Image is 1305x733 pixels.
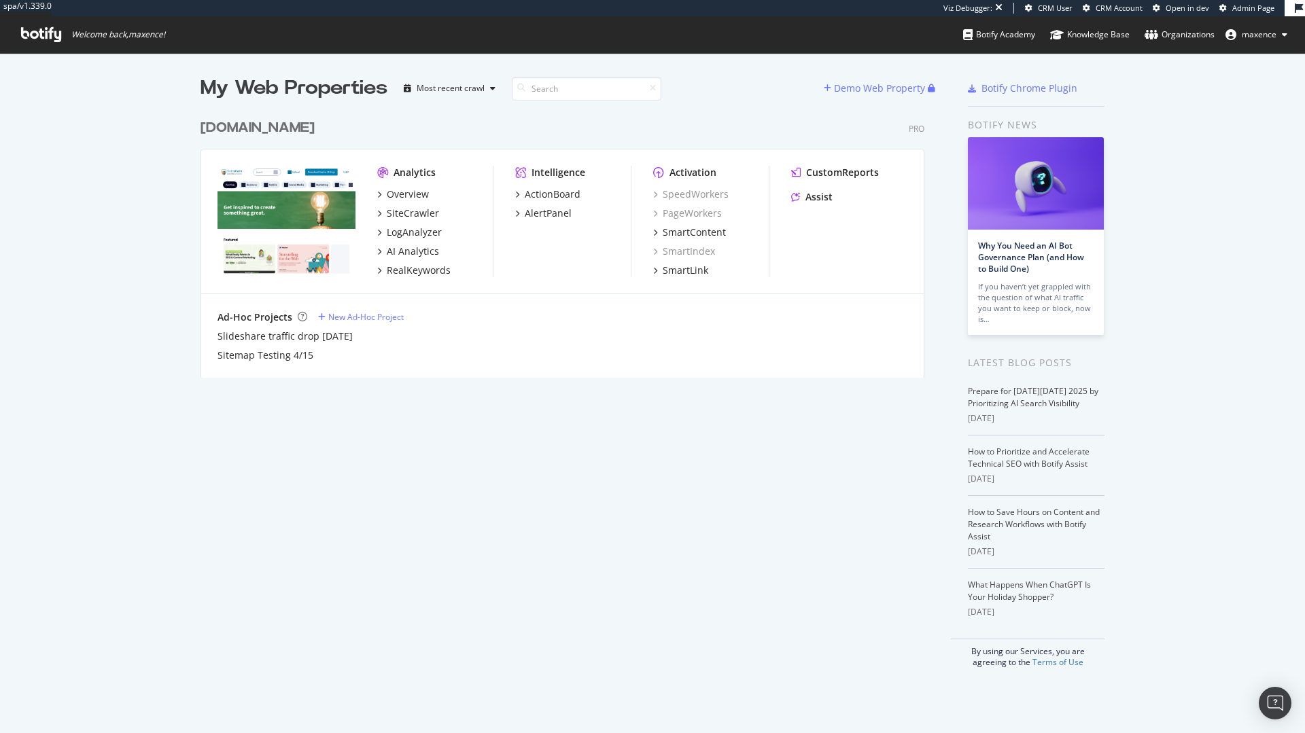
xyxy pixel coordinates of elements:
[377,245,439,258] a: AI Analytics
[968,82,1077,95] a: Botify Chrome Plugin
[978,281,1094,325] div: If you haven’t yet grappled with the question of what AI traffic you want to keep or block, now is…
[791,190,833,204] a: Assist
[71,29,165,40] span: Welcome back, maxence !
[217,310,292,324] div: Ad-Hoc Projects
[387,245,439,258] div: AI Analytics
[663,264,708,277] div: SmartLink
[1032,656,1083,668] a: Terms of Use
[377,207,439,220] a: SiteCrawler
[387,226,442,239] div: LogAnalyzer
[398,77,501,99] button: Most recent crawl
[981,82,1077,95] div: Botify Chrome Plugin
[515,187,580,201] a: ActionBoard
[968,355,1104,370] div: Latest Blog Posts
[653,264,708,277] a: SmartLink
[978,240,1084,274] a: Why You Need an AI Bot Governance Plan (and How to Build One)
[791,166,879,179] a: CustomReports
[968,546,1104,558] div: [DATE]
[669,166,716,179] div: Activation
[515,207,572,220] a: AlertPanel
[653,245,715,258] a: SmartIndex
[217,348,313,362] a: Sitemap Testing 4/15
[377,187,429,201] a: Overview
[968,473,1104,485] div: [DATE]
[201,102,935,378] div: grid
[951,639,1104,668] div: By using our Services, you are agreeing to the
[824,77,928,99] button: Demo Web Property
[968,137,1104,230] img: Why You Need an AI Bot Governance Plan (and How to Build One)
[318,311,404,323] a: New Ad-Hoc Project
[394,166,436,179] div: Analytics
[1145,28,1215,41] div: Organizations
[1259,687,1291,719] div: Open Intercom Messenger
[377,264,451,277] a: RealKeywords
[834,82,925,95] div: Demo Web Property
[201,118,315,138] div: [DOMAIN_NAME]
[806,166,879,179] div: CustomReports
[653,207,722,220] a: PageWorkers
[968,446,1090,469] a: How to Prioritize and Accelerate Technical SEO with Botify Assist
[525,207,572,220] div: AlertPanel
[201,75,387,102] div: My Web Properties
[963,16,1035,53] a: Botify Academy
[968,579,1091,603] a: What Happens When ChatGPT Is Your Holiday Shopper?
[653,187,729,201] a: SpeedWorkers
[1145,16,1215,53] a: Organizations
[1050,28,1130,41] div: Knowledge Base
[377,226,442,239] a: LogAnalyzer
[217,166,355,276] img: slideshare.net
[968,385,1098,409] a: Prepare for [DATE][DATE] 2025 by Prioritizing AI Search Visibility
[663,226,726,239] div: SmartContent
[387,187,429,201] div: Overview
[532,166,585,179] div: Intelligence
[968,118,1104,132] div: Botify news
[805,190,833,204] div: Assist
[1166,3,1209,13] span: Open in dev
[328,311,404,323] div: New Ad-Hoc Project
[1038,3,1073,13] span: CRM User
[1025,3,1073,14] a: CRM User
[963,28,1035,41] div: Botify Academy
[968,506,1100,542] a: How to Save Hours on Content and Research Workflows with Botify Assist
[525,187,580,201] div: ActionBoard
[1219,3,1274,14] a: Admin Page
[968,606,1104,618] div: [DATE]
[1153,3,1209,14] a: Open in dev
[909,123,924,135] div: Pro
[387,207,439,220] div: SiteCrawler
[1232,3,1274,13] span: Admin Page
[387,264,451,277] div: RealKeywords
[824,82,928,94] a: Demo Web Property
[512,77,661,101] input: Search
[1096,3,1143,13] span: CRM Account
[201,118,320,138] a: [DOMAIN_NAME]
[217,329,353,343] a: Slideshare traffic drop [DATE]
[1050,16,1130,53] a: Knowledge Base
[943,3,992,14] div: Viz Debugger:
[1083,3,1143,14] a: CRM Account
[1215,24,1298,46] button: maxence
[1242,29,1276,40] span: maxence
[653,226,726,239] a: SmartContent
[417,84,485,92] div: Most recent crawl
[968,412,1104,425] div: [DATE]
